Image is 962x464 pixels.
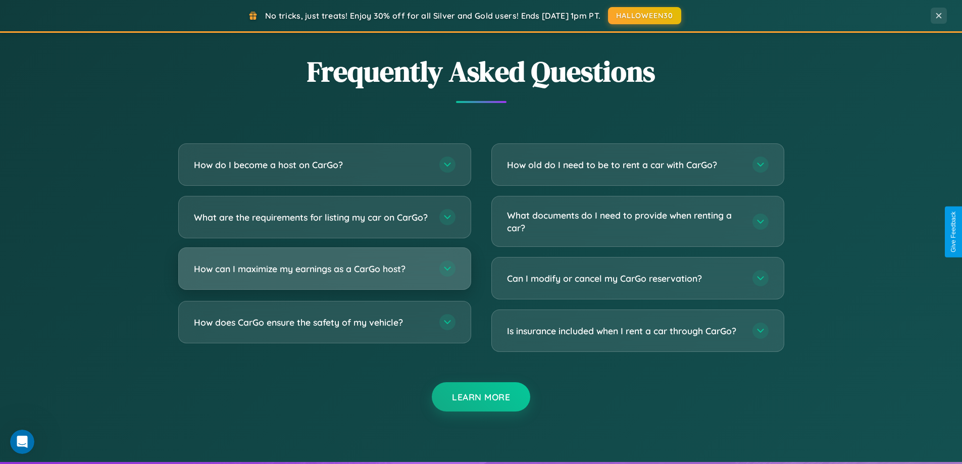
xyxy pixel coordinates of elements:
[194,211,429,224] h3: What are the requirements for listing my car on CarGo?
[507,325,742,337] h3: Is insurance included when I rent a car through CarGo?
[194,316,429,329] h3: How does CarGo ensure the safety of my vehicle?
[608,7,681,24] button: HALLOWEEN30
[432,382,530,411] button: Learn More
[507,272,742,285] h3: Can I modify or cancel my CarGo reservation?
[507,159,742,171] h3: How old do I need to be to rent a car with CarGo?
[194,263,429,275] h3: How can I maximize my earnings as a CarGo host?
[10,430,34,454] iframe: Intercom live chat
[265,11,600,21] span: No tricks, just treats! Enjoy 30% off for all Silver and Gold users! Ends [DATE] 1pm PT.
[507,209,742,234] h3: What documents do I need to provide when renting a car?
[950,212,957,252] div: Give Feedback
[178,52,784,91] h2: Frequently Asked Questions
[194,159,429,171] h3: How do I become a host on CarGo?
